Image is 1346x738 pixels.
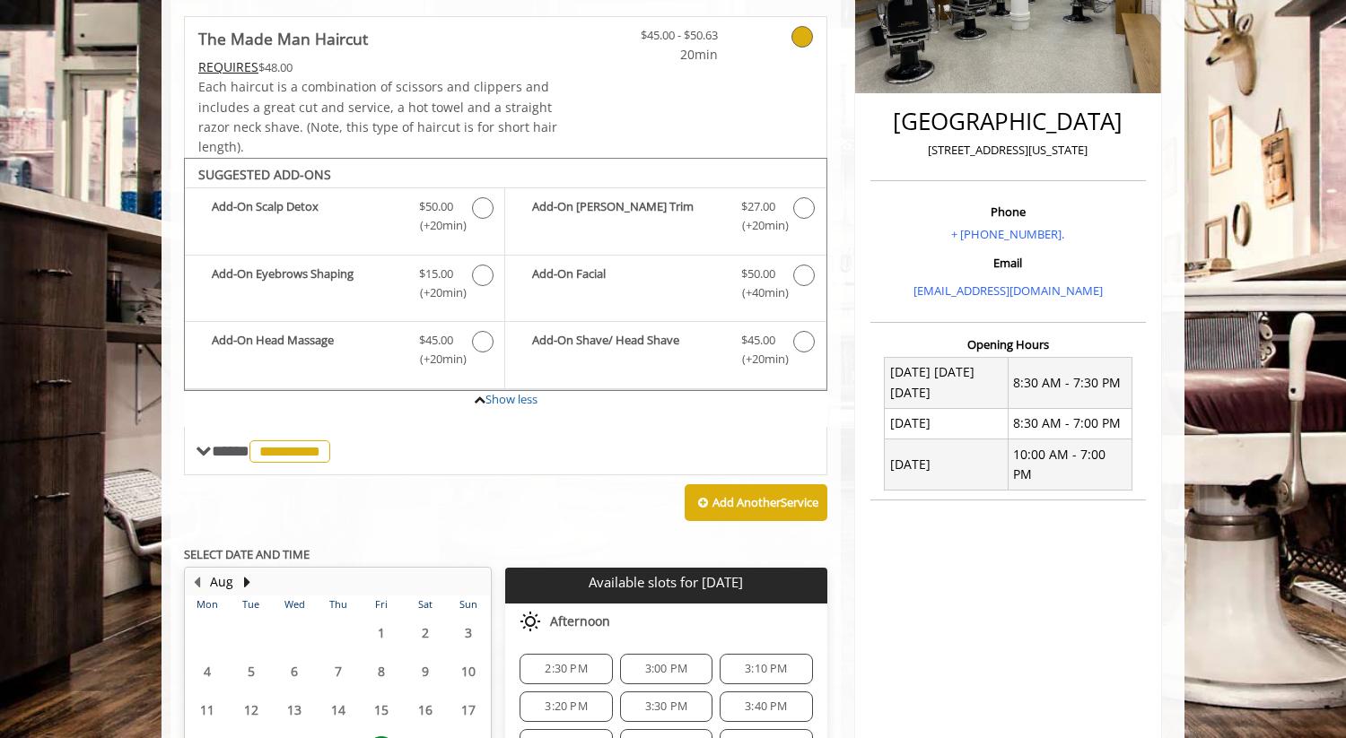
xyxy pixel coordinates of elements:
td: 10:00 AM - 7:00 PM [1008,439,1132,491]
label: Add-On Head Massage [194,331,495,373]
label: Add-On Eyebrows Shaping [194,265,495,307]
td: [DATE] [885,408,1009,438]
span: (+40min ) [731,283,784,302]
span: 3:20 PM [545,699,587,714]
span: (+20min ) [410,283,463,302]
div: 3:10 PM [720,654,812,684]
span: $50.00 [741,265,775,283]
span: (+20min ) [731,350,784,369]
span: 3:40 PM [745,699,787,714]
h2: [GEOGRAPHIC_DATA] [875,109,1141,135]
h3: Opening Hours [870,338,1146,351]
span: $15.00 [419,265,453,283]
p: Available slots for [DATE] [512,575,819,590]
b: Add-On Head Massage [212,331,401,369]
b: Add-On [PERSON_NAME] Trim [532,197,722,235]
td: 8:30 AM - 7:00 PM [1008,408,1132,438]
th: Sat [403,595,446,613]
th: Sun [447,595,491,613]
span: $45.00 [741,331,775,350]
a: $45.00 - $50.63 [612,17,718,65]
b: Add Another Service [712,494,818,510]
button: Previous Month [189,572,204,592]
span: $45.00 [419,331,453,350]
div: 3:30 PM [620,691,712,722]
label: Add-On Beard Trim [514,197,817,239]
span: This service needs some Advance to be paid before we block your appointment [198,58,258,75]
div: 3:40 PM [720,691,812,722]
b: SUGGESTED ADD-ONS [198,166,331,183]
span: 2:30 PM [545,662,587,676]
span: 3:00 PM [645,662,687,676]
b: Add-On Shave/ Head Shave [532,331,722,369]
a: Show less [485,391,538,407]
div: 3:00 PM [620,654,712,684]
th: Fri [360,595,403,613]
td: 8:30 AM - 7:30 PM [1008,357,1132,408]
b: The Made Man Haircut [198,26,368,51]
th: Wed [273,595,316,613]
label: Add-On Facial [514,265,817,307]
span: 3:30 PM [645,699,687,714]
h3: Phone [875,205,1141,218]
div: 2:30 PM [520,654,612,684]
b: Add-On Eyebrows Shaping [212,265,401,302]
h3: Email [875,256,1141,269]
span: (+20min ) [410,216,463,235]
span: $27.00 [741,197,775,216]
label: Add-On Shave/ Head Shave [514,331,817,373]
button: Add AnotherService [685,484,827,522]
td: [DATE] [885,439,1009,491]
span: 3:10 PM [745,662,787,676]
b: Add-On Scalp Detox [212,197,401,235]
label: Add-On Scalp Detox [194,197,495,239]
a: + [PHONE_NUMBER]. [951,226,1064,242]
div: 3:20 PM [520,691,612,722]
td: [DATE] [DATE] [DATE] [885,357,1009,408]
span: Afternoon [550,614,610,629]
b: SELECT DATE AND TIME [184,546,310,562]
span: $50.00 [419,197,453,216]
div: The Made Man Haircut Add-onS [184,158,827,391]
img: afternoon slots [520,611,541,632]
a: [EMAIL_ADDRESS][DOMAIN_NAME] [913,282,1103,299]
span: (+20min ) [410,350,463,369]
span: Each haircut is a combination of scissors and clippers and includes a great cut and service, a ho... [198,78,557,155]
b: Add-On Facial [532,265,722,302]
button: Aug [210,572,233,592]
th: Thu [316,595,359,613]
th: Tue [229,595,272,613]
p: [STREET_ADDRESS][US_STATE] [875,141,1141,160]
th: Mon [186,595,229,613]
button: Next Month [240,572,254,592]
span: 20min [612,45,718,65]
span: (+20min ) [731,216,784,235]
div: $48.00 [198,57,559,77]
